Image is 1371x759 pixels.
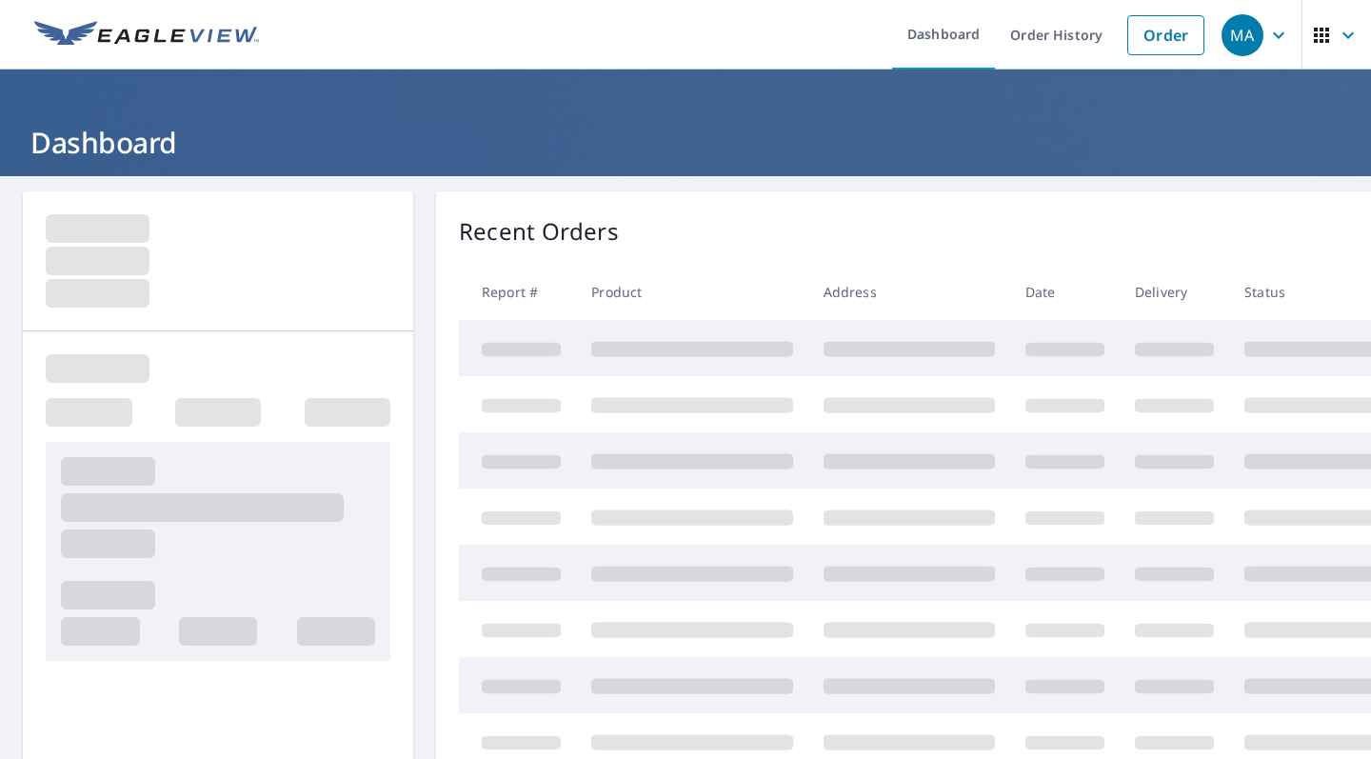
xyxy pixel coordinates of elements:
th: Report # [459,264,576,320]
th: Address [808,264,1010,320]
th: Delivery [1120,264,1229,320]
h1: Dashboard [23,123,1348,162]
a: Order [1127,15,1204,55]
img: EV Logo [34,21,259,50]
th: Date [1010,264,1120,320]
div: MA [1222,14,1263,56]
th: Product [576,264,808,320]
p: Recent Orders [459,214,619,249]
